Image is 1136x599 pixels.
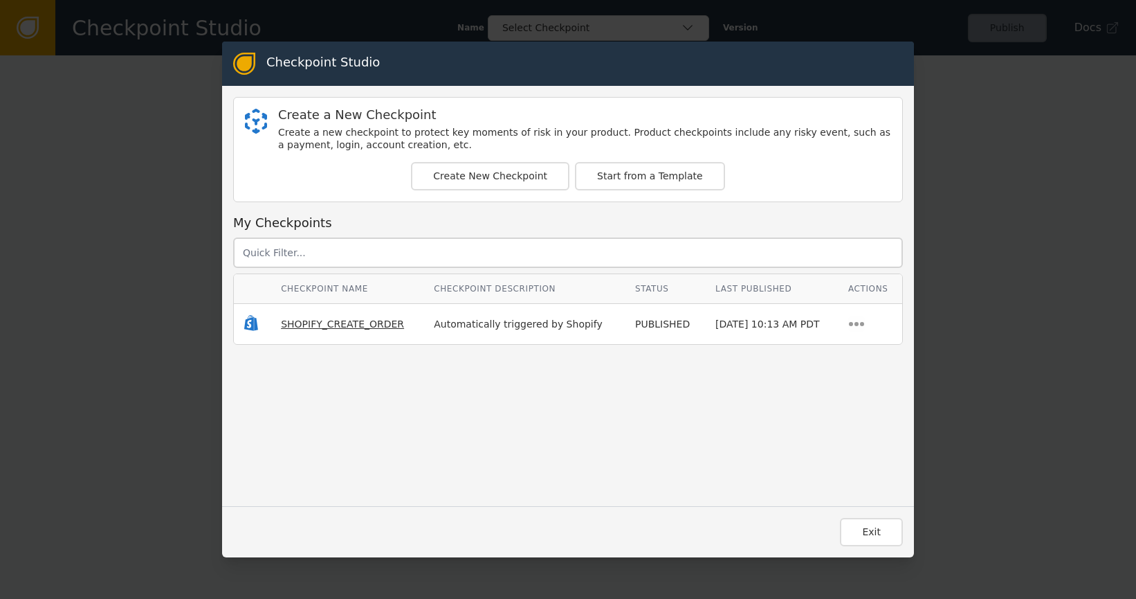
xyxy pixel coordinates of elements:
div: PUBLISHED [635,317,695,332]
button: Exit [840,518,903,546]
div: Checkpoint Studio [266,53,380,75]
span: Automatically triggered by Shopify [434,319,603,330]
div: [DATE] 10:13 AM PDT [715,317,827,332]
th: Last Published [705,274,838,304]
th: Status [625,274,705,304]
th: Checkpoint Name [271,274,423,304]
div: Create a new checkpoint to protect key moments of risk in your product. Product checkpoints inclu... [278,127,891,151]
div: My Checkpoints [233,213,903,232]
div: Create a New Checkpoint [278,109,891,121]
th: Checkpoint Description [423,274,625,304]
span: SHOPIFY_CREATE_ORDER [281,319,404,330]
button: Start from a Template [575,162,725,190]
th: Actions [838,274,902,304]
input: Quick Filter... [233,238,903,268]
button: Create New Checkpoint [411,162,569,190]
